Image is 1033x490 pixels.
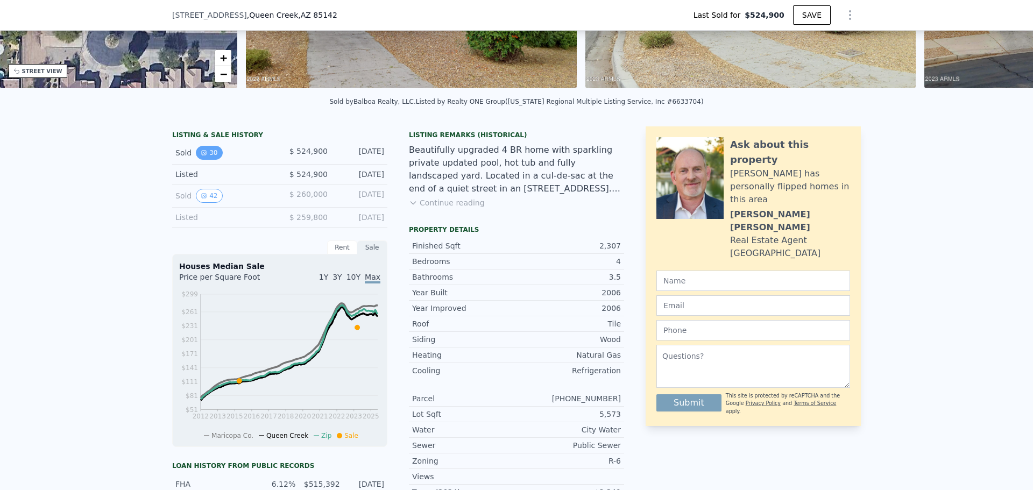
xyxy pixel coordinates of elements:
span: $524,900 [745,10,784,20]
div: Wood [516,334,621,345]
div: R-6 [516,456,621,466]
span: + [220,51,227,65]
div: Listed [175,212,271,223]
div: Year Improved [412,303,516,314]
div: Houses Median Sale [179,261,380,272]
input: Email [656,295,850,316]
span: Sale [344,432,358,439]
div: [DATE] [336,169,384,180]
span: 1Y [319,273,328,281]
a: Zoom out [215,66,231,82]
div: This site is protected by reCAPTCHA and the Google and apply. [726,392,850,415]
div: Water [412,424,516,435]
div: Roof [412,318,516,329]
div: STREET VIEW [22,67,62,75]
span: 3Y [332,273,342,281]
span: , Queen Creek [247,10,337,20]
div: [DATE] [336,189,384,203]
div: Public Sewer [516,440,621,451]
div: Zoning [412,456,516,466]
div: FHA [175,479,251,489]
span: $ 259,800 [289,213,328,222]
div: Bedrooms [412,256,516,267]
a: Terms of Service [794,400,836,406]
div: Price per Square Foot [179,272,280,289]
div: [DATE] [336,212,384,223]
div: Cooling [412,365,516,376]
div: 4 [516,256,621,267]
div: [PHONE_NUMBER] [516,393,621,404]
div: 2006 [516,287,621,298]
div: [GEOGRAPHIC_DATA] [730,247,820,260]
tspan: 2022 [329,413,345,420]
div: Listed [175,169,271,180]
div: Sold [175,189,271,203]
div: 3.5 [516,272,621,282]
div: Bathrooms [412,272,516,282]
a: Privacy Policy [746,400,781,406]
div: Refrigeration [516,365,621,376]
span: , AZ 85142 [298,11,337,19]
div: 6.12% [258,479,295,489]
div: Natural Gas [516,350,621,360]
input: Name [656,271,850,291]
button: Show Options [839,4,861,26]
div: City Water [516,424,621,435]
tspan: 2020 [295,413,312,420]
tspan: 2025 [363,413,379,420]
tspan: $299 [181,290,198,298]
tspan: 2021 [312,413,328,420]
button: SAVE [793,5,831,25]
div: 2,307 [516,240,621,251]
div: Tile [516,318,621,329]
div: Listed by Realty ONE Group ([US_STATE] Regional Multiple Listing Service, Inc #6633704) [416,98,704,105]
div: Real Estate Agent [730,234,807,247]
div: Listing Remarks (Historical) [409,131,624,139]
div: Property details [409,225,624,234]
a: Zoom in [215,50,231,66]
div: Siding [412,334,516,345]
span: $ 260,000 [289,190,328,198]
tspan: $231 [181,322,198,330]
div: [DATE] [336,146,384,160]
div: Beautifully upgraded 4 BR home with sparkling private updated pool, hot tub and fully landscaped ... [409,144,624,195]
tspan: $51 [186,406,198,414]
span: − [220,67,227,81]
tspan: $261 [181,308,198,316]
div: Year Built [412,287,516,298]
div: [PERSON_NAME] has personally flipped homes in this area [730,167,850,206]
button: Continue reading [409,197,485,208]
div: 5,573 [516,409,621,420]
span: $ 524,900 [289,170,328,179]
div: [PERSON_NAME] [PERSON_NAME] [730,208,850,234]
tspan: 2016 [244,413,260,420]
tspan: 2023 [345,413,362,420]
tspan: 2012 [193,413,209,420]
div: Sold [175,146,271,160]
span: Queen Creek [266,432,308,439]
div: $515,392 [302,479,339,489]
tspan: $141 [181,364,198,372]
span: 10Y [346,273,360,281]
div: Rent [327,240,357,254]
div: [DATE] [346,479,384,489]
tspan: $171 [181,350,198,358]
button: View historical data [196,189,222,203]
div: Parcel [412,393,516,404]
button: Submit [656,394,721,411]
tspan: $81 [186,392,198,400]
button: View historical data [196,146,222,160]
div: Finished Sqft [412,240,516,251]
div: Sewer [412,440,516,451]
div: Sale [357,240,387,254]
span: Maricopa Co. [211,432,253,439]
div: 2006 [516,303,621,314]
tspan: $111 [181,378,198,386]
span: Max [365,273,380,283]
div: Ask about this property [730,137,850,167]
input: Phone [656,320,850,340]
div: Views [412,471,516,482]
span: [STREET_ADDRESS] [172,10,247,20]
tspan: 2013 [209,413,226,420]
div: Loan history from public records [172,461,387,470]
